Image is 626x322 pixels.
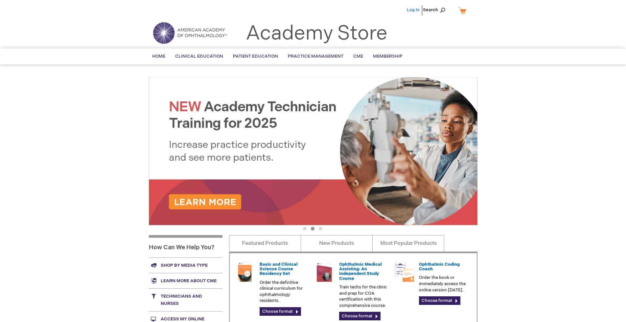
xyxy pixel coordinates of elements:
button: 3 of 3 [319,227,322,230]
span: Practice Management [288,54,343,59]
a: Clinical Education [170,48,228,65]
img: 02850963u_47.png [235,262,255,282]
a: Membership [368,48,407,65]
a: Technicians and nurses [149,288,222,311]
p: Order the book or immediately access the online version [DATE]. [419,275,469,293]
a: Learn more about CME [149,273,222,288]
span: Clinical Education [175,54,223,59]
h1: How Can We Help You? [149,235,222,257]
a: Log In [407,7,420,13]
span: Patient Education [233,54,278,59]
img: 0219007u_51.png [314,262,334,282]
span: Membership [373,54,403,59]
a: Shop by media type [149,257,222,273]
a: New Products [301,235,373,252]
a: Patient Education [228,48,283,65]
a: Ophthalmic Coding Coach [419,262,460,272]
button: 2 of 3 [311,227,314,230]
a: Choose format [260,307,301,316]
a: Choose format [339,312,381,320]
a: Featured Products [229,235,301,252]
span: Home [152,54,165,59]
span: CME [353,54,363,59]
img: codngu_60.png [394,262,414,282]
p: Order the definitive clinical curriculum for ophthalmology residents. [260,280,310,304]
a: Practice Management [283,48,348,65]
span: Search [423,3,448,16]
a: Most Popular Products [372,235,444,252]
a: Academy Store [246,22,387,45]
p: Train techs for the clinic and prep for COA certification with this comprehensive course. [339,284,389,309]
a: Choose format [419,296,460,305]
a: Basic and Clinical Science Course Residency Set [260,262,298,277]
a: CME [348,48,368,65]
a: Ophthalmic Medical Assisting: An Independent Study Course [339,262,382,281]
button: 1 of 3 [303,227,307,230]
